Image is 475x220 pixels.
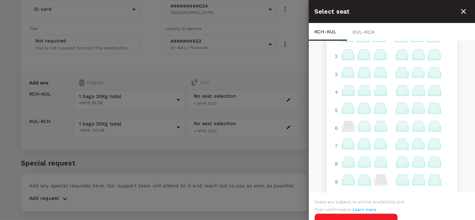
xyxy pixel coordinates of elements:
[314,7,458,17] div: Select seat
[353,207,377,212] a: Learn more
[347,23,385,41] div: KUL - KCH
[458,6,469,17] button: close
[332,157,341,170] div: 8
[332,176,341,188] div: 9
[332,86,341,98] div: 4
[332,122,341,134] div: 6
[309,23,347,41] div: KCH - KUL
[332,104,340,116] div: 5
[332,140,340,152] div: 7
[314,199,404,212] span: Seats are subject to airline availability and final confirmation.
[332,50,340,63] div: 2
[332,68,340,81] div: 3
